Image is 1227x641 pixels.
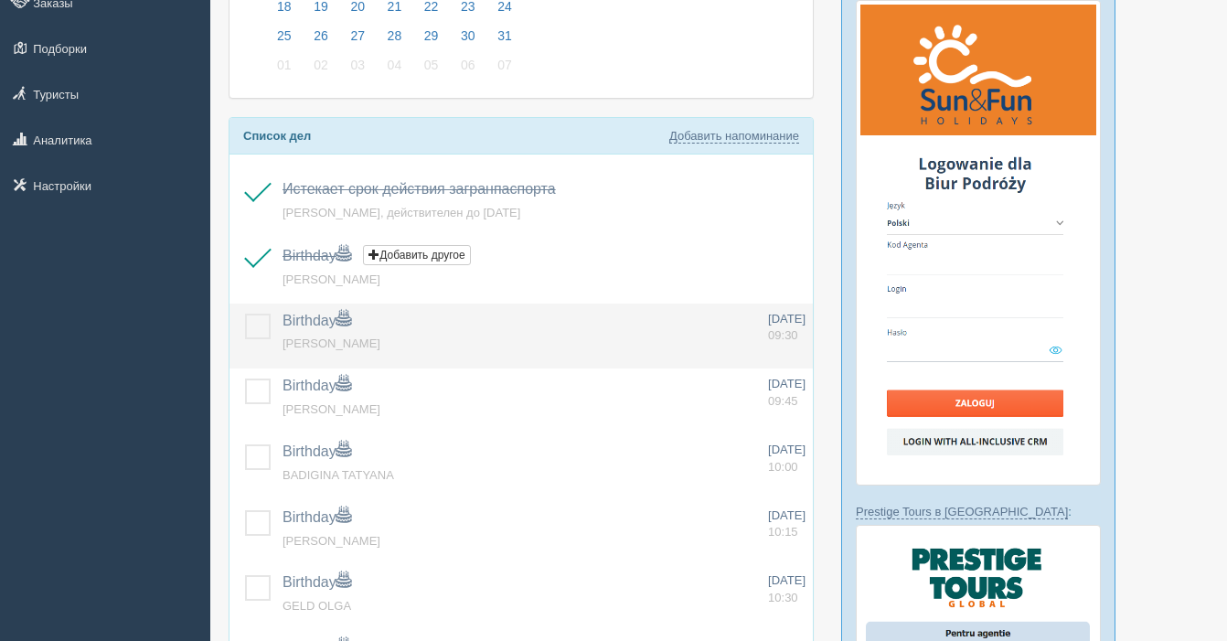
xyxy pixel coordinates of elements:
span: 10:15 [768,525,798,539]
a: Birthday [283,248,351,263]
a: Добавить напоминание [669,129,799,144]
span: 04 [383,53,407,77]
p: : [856,503,1101,520]
a: 30 [451,26,485,55]
span: 10:00 [768,460,798,474]
a: Birthday [283,574,351,590]
span: 06 [456,53,480,77]
a: Prestige Tours в [GEOGRAPHIC_DATA] [856,505,1068,519]
a: Birthday [283,443,351,459]
a: [DATE] 10:30 [768,572,806,606]
a: Birthday [283,313,351,328]
span: 09:30 [768,328,798,342]
span: [DATE] [768,312,806,326]
a: [PERSON_NAME], действителен до [DATE] [283,206,520,219]
span: 30 [456,24,480,48]
span: 01 [272,53,296,77]
a: 07 [487,55,517,84]
span: 28 [383,24,407,48]
span: [DATE] [768,377,806,390]
a: [PERSON_NAME] [283,272,380,286]
span: 25 [272,24,296,48]
a: 05 [414,55,449,84]
span: 09:45 [768,394,798,408]
a: 04 [378,55,412,84]
a: [PERSON_NAME] [283,402,380,416]
span: [DATE] [768,443,806,456]
a: Birthday [283,378,351,393]
a: 06 [451,55,485,84]
a: Истекает срок действия загранпаспорта [283,181,556,197]
a: [DATE] 09:30 [768,311,806,345]
span: 02 [309,53,333,77]
span: [DATE] [768,573,806,587]
span: 29 [420,24,443,48]
a: [DATE] 10:15 [768,507,806,541]
a: [PERSON_NAME] [283,534,380,548]
a: 27 [340,26,375,55]
a: 26 [304,26,338,55]
b: Список дел [243,129,311,143]
a: 29 [414,26,449,55]
button: Добавить другое [363,245,470,265]
span: 31 [493,24,517,48]
a: 02 [304,55,338,84]
a: 01 [267,55,302,84]
a: BADIGINA TATYANA [283,468,394,482]
a: 31 [487,26,517,55]
a: 03 [340,55,375,84]
span: 05 [420,53,443,77]
span: 07 [493,53,517,77]
a: 25 [267,26,302,55]
a: [DATE] 10:00 [768,442,806,475]
a: [PERSON_NAME] [283,337,380,350]
span: 10:30 [768,591,798,604]
span: 27 [346,24,369,48]
a: [DATE] 09:45 [768,376,806,410]
span: 03 [346,53,369,77]
span: 26 [309,24,333,48]
a: GELD OLGA [283,599,351,613]
a: 28 [378,26,412,55]
span: [DATE] [768,508,806,522]
a: Birthday [283,509,351,525]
